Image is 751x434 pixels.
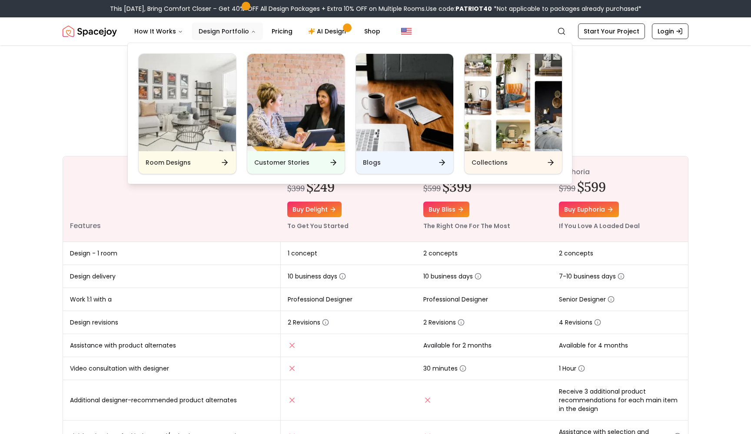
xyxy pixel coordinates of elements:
h2: $599 [577,179,606,195]
a: Pricing [265,23,299,40]
span: 10 business days [423,272,482,281]
th: Features [63,156,280,242]
span: 2 Revisions [288,318,329,327]
a: Start Your Project [578,23,645,39]
button: Design Portfolio [192,23,263,40]
div: $799 [559,182,575,195]
td: Video consultation with designer [63,357,280,380]
a: CollectionsCollections [464,53,562,174]
td: Receive 3 additional product recommendations for each main item in the design [552,380,688,421]
a: Customer StoriesCustomer Stories [247,53,345,174]
img: Blogs [356,54,453,151]
span: 1 Hour [559,364,585,373]
h6: Customer Stories [254,158,309,167]
p: euphoria [559,167,681,177]
h2: $399 [442,179,472,195]
td: Work 1:1 with a [63,288,280,311]
h2: $249 [306,179,335,195]
h6: Room Designs [146,158,191,167]
small: To Get You Started [287,222,349,230]
a: Login [652,23,688,39]
span: Professional Designer [423,295,488,304]
img: United States [401,26,412,36]
a: BlogsBlogs [356,53,454,174]
span: 1 concept [288,249,317,258]
span: 10 business days [288,272,346,281]
img: Spacejoy Logo [63,23,117,40]
span: 2 Revisions [423,318,465,327]
td: Available for 4 months [552,334,688,357]
h6: Blogs [363,158,381,167]
a: Room DesignsRoom Designs [138,53,236,174]
td: Additional designer-recommended product alternates [63,380,280,421]
img: Collections [465,54,562,151]
div: $599 [423,182,441,195]
div: This [DATE], Bring Comfort Closer – Get 40% OFF All Design Packages + Extra 10% OFF on Multiple R... [110,4,641,13]
span: Use code: [426,4,492,13]
a: Buy delight [287,202,342,217]
b: PATRIOT40 [455,4,492,13]
span: 2 concepts [423,249,458,258]
small: If You Love A Loaded Deal [559,222,640,230]
img: Customer Stories [247,54,345,151]
nav: Global [63,17,688,45]
div: Design Portfolio [128,43,573,185]
small: The Right One For The Most [423,222,510,230]
div: $399 [287,182,305,195]
a: Buy bliss [423,202,469,217]
nav: Main [127,23,387,40]
span: 30 minutes [423,364,466,373]
td: Available for 2 months [416,334,552,357]
button: How It Works [127,23,190,40]
span: Senior Designer [559,295,615,304]
td: Assistance with product alternates [63,334,280,357]
td: Design - 1 room [63,242,280,265]
img: Room Designs [139,54,236,151]
span: Professional Designer [288,295,352,304]
a: Spacejoy [63,23,117,40]
h6: Collections [472,158,508,167]
span: 4 Revisions [559,318,601,327]
a: Buy euphoria [559,202,619,217]
span: 2 concepts [559,249,593,258]
span: *Not applicable to packages already purchased* [492,4,641,13]
td: Design delivery [63,265,280,288]
a: Shop [357,23,387,40]
a: AI Design [301,23,356,40]
td: Design revisions [63,311,280,334]
span: 7-10 business days [559,272,625,281]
